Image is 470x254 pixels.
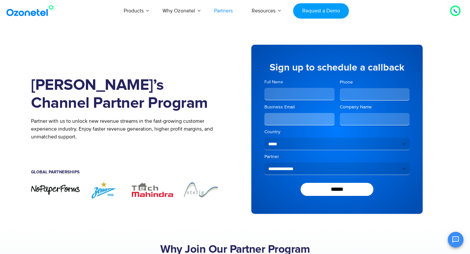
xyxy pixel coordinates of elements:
[31,117,225,141] p: Partner with us to unlock new revenue streams in the fast-growing customer experience industry. E...
[31,181,225,199] div: Image Carousel
[264,79,335,85] label: Full Name
[31,170,225,174] h5: Global Partnerships
[264,153,410,160] label: Partner
[128,181,177,199] div: 3 of 7
[128,181,177,199] img: TechMahindra
[340,104,410,110] label: Company Name
[31,184,80,196] img: nopaperforms
[264,63,410,72] h5: Sign up to schedule a callback
[293,3,349,19] a: Request a Demo
[448,232,463,247] button: Open chat
[264,104,335,110] label: Business Email
[177,181,225,199] div: 4 of 7
[31,184,80,196] div: 1 of 7
[340,79,410,86] label: Phone
[80,181,128,199] div: 2 of 7
[177,181,225,199] img: Stetig
[80,181,128,199] img: ZENIT
[264,129,410,135] label: Country
[31,76,225,112] h1: [PERSON_NAME]’s Channel Partner Program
